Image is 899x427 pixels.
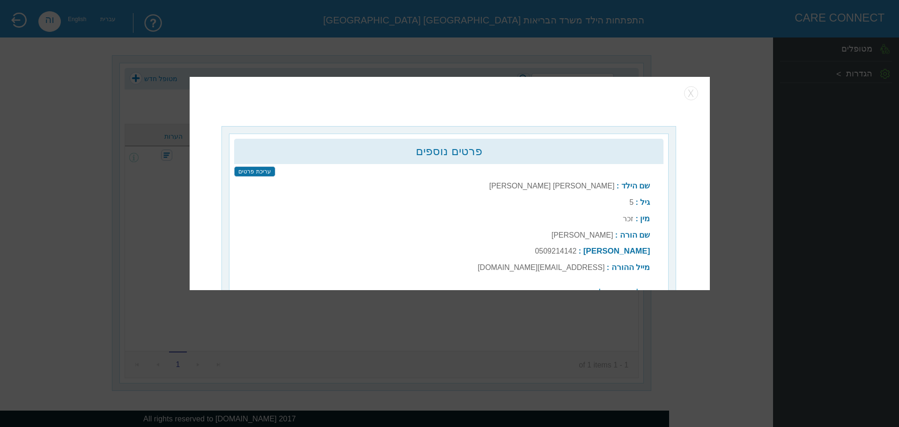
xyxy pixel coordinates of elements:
label: [EMAIL_ADDRESS][DOMAIN_NAME] [478,263,604,271]
h2: פרטים נוספים [239,144,659,157]
b: שם הילד [621,181,650,190]
b: גיל [640,197,650,206]
b: : [635,214,638,222]
label: [PERSON_NAME] [PERSON_NAME] [489,181,614,189]
label: 5 [629,198,634,206]
b: מין [640,214,650,223]
b: : [616,181,619,189]
label: 0509214142 [535,247,576,255]
b: שם הורה [619,230,650,239]
b: : [578,247,581,255]
span: שאלונים שנשלחו [591,286,654,296]
b: מייל ההורה [611,262,650,271]
b: : [635,198,638,206]
b: : [606,263,609,271]
label: זכר [623,214,634,222]
b: [PERSON_NAME] [583,246,650,255]
input: עריכת פרטים [234,166,275,176]
b: : [615,231,617,239]
label: [PERSON_NAME] [551,231,613,239]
